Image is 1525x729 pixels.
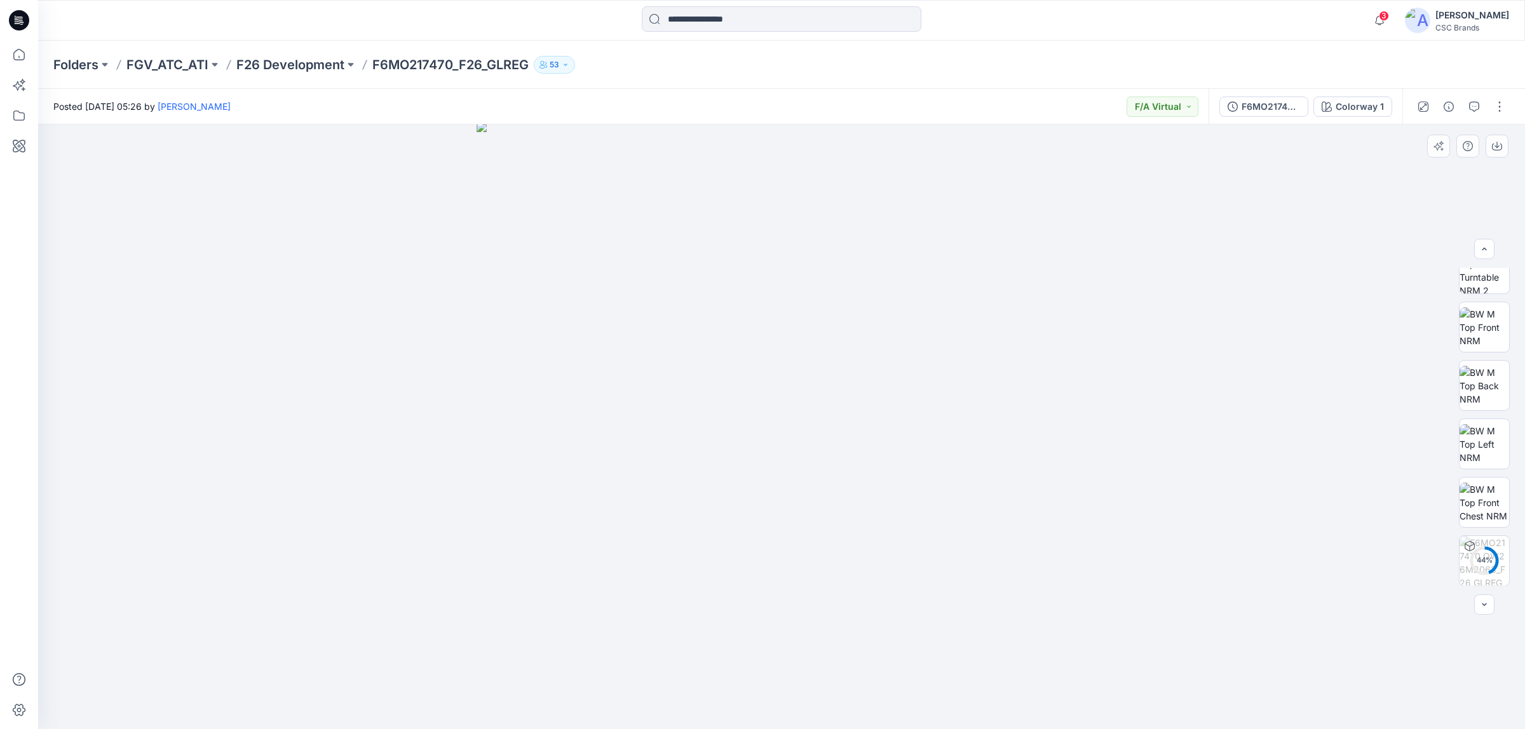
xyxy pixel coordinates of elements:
[1219,97,1308,117] button: F6MO217470_OW26M2063_F26_GLREG_VFA
[1439,97,1459,117] button: Details
[1469,555,1500,566] div: 44 %
[1313,97,1392,117] button: Colorway 1
[1379,11,1389,21] span: 3
[53,100,231,113] span: Posted [DATE] 05:26 by
[550,58,559,72] p: 53
[1460,366,1509,406] img: BW M Top Back NRM
[1460,536,1509,585] img: F6MO217470_OW26M2063_F26_GLREG_VFA Colorway 1
[1242,100,1300,114] div: F6MO217470_OW26M2063_F26_GLREG_VFA
[534,56,575,74] button: 53
[158,101,231,112] a: [PERSON_NAME]
[1460,424,1509,464] img: BW M Top Left NRM
[1460,244,1509,293] img: BW M Top Turntable NRM 2
[1336,100,1384,114] div: Colorway 1
[1435,8,1509,23] div: [PERSON_NAME]
[1405,8,1430,33] img: avatar
[53,56,98,74] a: Folders
[1460,483,1509,523] img: BW M Top Front Chest NRM
[126,56,208,74] a: FGV_ATC_ATI
[477,122,1087,729] img: eyJhbGciOiJIUzI1NiIsImtpZCI6IjAiLCJzbHQiOiJzZXMiLCJ0eXAiOiJKV1QifQ.eyJkYXRhIjp7InR5cGUiOiJzdG9yYW...
[1435,23,1509,32] div: CSC Brands
[1460,307,1509,347] img: BW M Top Front NRM
[236,56,344,74] a: F26 Development
[372,56,529,74] p: F6MO217470_F26_GLREG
